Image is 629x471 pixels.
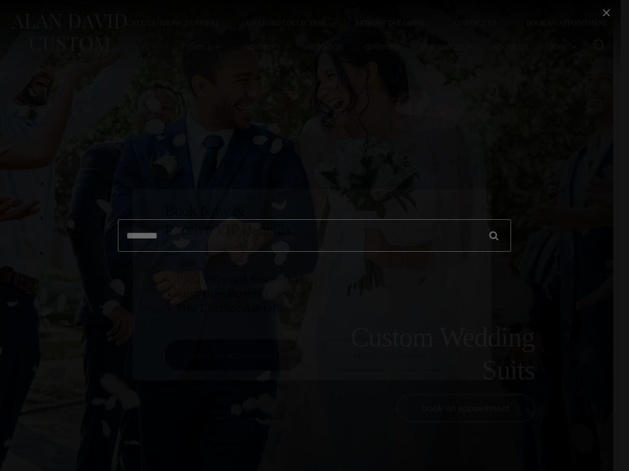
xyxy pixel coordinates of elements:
[322,340,459,370] a: visual consultation
[165,340,302,370] a: book an appointment
[176,287,459,301] h3: First Time Buyers Discount
[165,201,459,239] h2: Book Now & Receive VIP Benefits
[485,84,498,97] button: Close
[176,301,459,315] h3: Free Lifetime Alterations
[176,272,459,287] h3: Family Owned Since [DATE]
